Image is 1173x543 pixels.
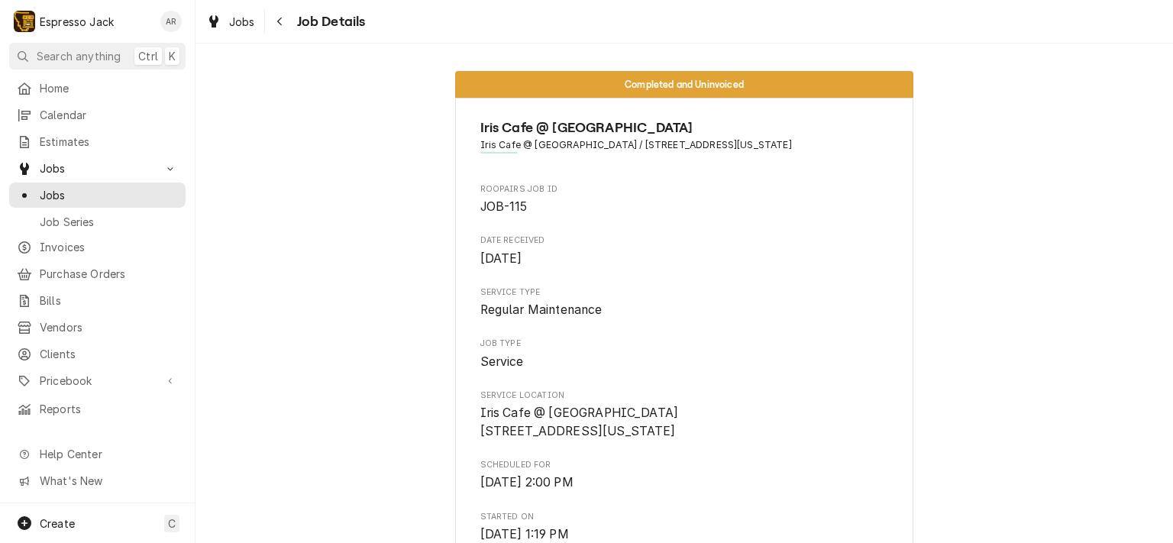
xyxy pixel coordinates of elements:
[480,183,889,196] span: Roopairs Job ID
[480,138,889,152] span: Address
[480,250,889,268] span: Date Received
[9,234,186,260] a: Invoices
[480,353,889,371] span: Job Type
[14,11,35,32] div: Espresso Jack's Avatar
[480,459,889,492] div: Scheduled For
[480,198,889,216] span: Roopairs Job ID
[480,118,889,138] span: Name
[9,43,186,69] button: Search anythingCtrlK
[9,315,186,340] a: Vendors
[480,338,889,350] span: Job Type
[480,338,889,370] div: Job Type
[9,261,186,286] a: Purchase Orders
[625,79,744,89] span: Completed and Uninvoiced
[40,107,178,123] span: Calendar
[9,183,186,208] a: Jobs
[480,301,889,319] span: Service Type
[480,511,889,523] span: Started On
[480,302,603,317] span: Regular Maintenance
[480,527,569,541] span: [DATE] 1:19 PM
[169,48,176,64] span: K
[9,102,186,128] a: Calendar
[37,48,121,64] span: Search anything
[9,341,186,367] a: Clients
[480,404,889,440] span: Service Location
[168,516,176,532] span: C
[9,209,186,234] a: Job Series
[480,234,889,247] span: Date Received
[40,187,178,203] span: Jobs
[9,368,186,393] a: Go to Pricebook
[40,319,178,335] span: Vendors
[9,468,186,493] a: Go to What's New
[268,9,292,34] button: Navigate back
[480,474,889,492] span: Scheduled For
[9,156,186,181] a: Go to Jobs
[480,389,889,402] span: Service Location
[480,251,522,266] span: [DATE]
[40,373,155,389] span: Pricebook
[40,293,178,309] span: Bills
[40,346,178,362] span: Clients
[480,234,889,267] div: Date Received
[138,48,158,64] span: Ctrl
[9,129,186,154] a: Estimates
[40,14,114,30] div: Espresso Jack
[160,11,182,32] div: Allan Ross's Avatar
[480,183,889,216] div: Roopairs Job ID
[9,441,186,467] a: Go to Help Center
[480,286,889,319] div: Service Type
[40,80,178,96] span: Home
[229,14,255,30] span: Jobs
[40,134,178,150] span: Estimates
[160,11,182,32] div: AR
[14,11,35,32] div: E
[40,239,178,255] span: Invoices
[480,389,889,441] div: Service Location
[480,475,574,490] span: [DATE] 2:00 PM
[480,354,524,369] span: Service
[9,396,186,422] a: Reports
[292,11,366,32] span: Job Details
[200,9,261,34] a: Jobs
[40,266,178,282] span: Purchase Orders
[40,214,178,230] span: Job Series
[480,199,528,214] span: JOB-115
[455,71,913,98] div: Status
[9,76,186,101] a: Home
[40,160,155,176] span: Jobs
[40,401,178,417] span: Reports
[480,286,889,299] span: Service Type
[40,473,176,489] span: What's New
[40,517,75,530] span: Create
[9,288,186,313] a: Bills
[480,406,679,438] span: Iris Cafe @ [GEOGRAPHIC_DATA] [STREET_ADDRESS][US_STATE]
[480,459,889,471] span: Scheduled For
[40,446,176,462] span: Help Center
[480,118,889,164] div: Client Information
